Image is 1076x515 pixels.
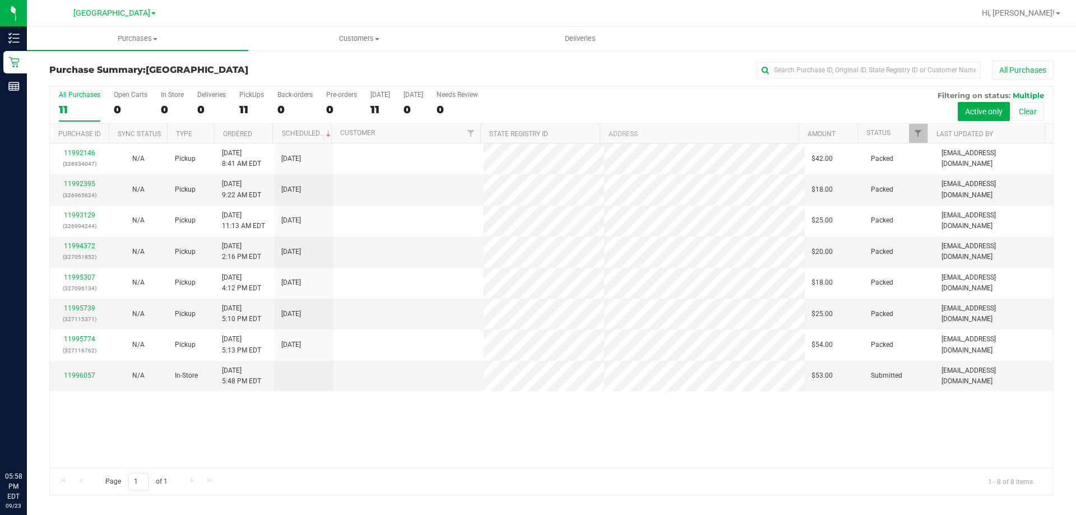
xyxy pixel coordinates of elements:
button: Clear [1012,102,1044,121]
span: [GEOGRAPHIC_DATA] [146,64,248,75]
div: PickUps [239,91,264,99]
span: Pickup [175,184,196,195]
span: Packed [871,340,893,350]
span: Packed [871,309,893,319]
a: Customers [248,27,470,50]
span: $25.00 [811,215,833,226]
span: [EMAIL_ADDRESS][DOMAIN_NAME] [941,210,1046,231]
button: N/A [132,247,145,257]
button: N/A [132,184,145,195]
span: Pickup [175,277,196,288]
button: N/A [132,277,145,288]
span: Pickup [175,215,196,226]
div: 11 [239,103,264,116]
span: Page of 1 [96,473,177,490]
a: Filter [462,124,480,143]
span: Not Applicable [132,155,145,163]
span: $54.00 [811,340,833,350]
div: 0 [114,103,147,116]
span: [DATE] 8:41 AM EDT [222,148,261,169]
span: [EMAIL_ADDRESS][DOMAIN_NAME] [941,272,1046,294]
span: Packed [871,247,893,257]
inline-svg: Retail [8,57,20,68]
a: Status [866,129,891,137]
a: 11995739 [64,304,95,312]
p: (327096134) [57,283,102,294]
span: Not Applicable [132,310,145,318]
span: Pickup [175,309,196,319]
a: Scheduled [282,129,333,137]
span: Deliveries [550,34,611,44]
a: 11992146 [64,149,95,157]
button: N/A [132,340,145,350]
div: 11 [370,103,390,116]
span: In-Store [175,370,198,381]
input: Search Purchase ID, Original ID, State Registry ID or Customer Name... [757,62,981,78]
span: [DATE] 11:13 AM EDT [222,210,265,231]
div: 0 [403,103,423,116]
span: [EMAIL_ADDRESS][DOMAIN_NAME] [941,334,1046,355]
span: Pickup [175,340,196,350]
a: Customer [340,129,375,137]
div: 0 [161,103,184,116]
span: [DATE] [281,277,301,288]
input: 1 [128,473,149,490]
a: Last Updated By [936,130,993,138]
span: [DATE] 4:12 PM EDT [222,272,261,294]
span: Hi, [PERSON_NAME]! [982,8,1055,17]
span: [DATE] [281,154,301,164]
span: 1 - 8 of 8 items [979,473,1042,490]
span: [DATE] [281,215,301,226]
span: Packed [871,154,893,164]
span: Not Applicable [132,279,145,286]
span: Not Applicable [132,341,145,349]
span: Not Applicable [132,372,145,379]
div: Needs Review [437,91,478,99]
a: Filter [909,124,927,143]
span: Pickup [175,247,196,257]
div: Back-orders [277,91,313,99]
a: 11993129 [64,211,95,219]
a: Sync Status [118,130,161,138]
a: Purchase ID [58,130,101,138]
span: [EMAIL_ADDRESS][DOMAIN_NAME] [941,303,1046,324]
a: Purchases [27,27,248,50]
div: All Purchases [59,91,100,99]
button: N/A [132,215,145,226]
span: $25.00 [811,309,833,319]
span: [DATE] 5:48 PM EDT [222,365,261,387]
div: In Store [161,91,184,99]
a: Type [176,130,192,138]
span: [GEOGRAPHIC_DATA] [73,8,150,18]
th: Address [600,124,799,143]
span: [EMAIL_ADDRESS][DOMAIN_NAME] [941,179,1046,200]
span: Customers [249,34,469,44]
span: Pickup [175,154,196,164]
span: [DATE] 5:13 PM EDT [222,334,261,355]
p: (327051852) [57,252,102,262]
div: 0 [437,103,478,116]
div: Deliveries [197,91,226,99]
span: [DATE] [281,184,301,195]
p: (326965624) [57,190,102,201]
a: Deliveries [470,27,691,50]
a: 11992395 [64,180,95,188]
span: Packed [871,215,893,226]
span: Not Applicable [132,216,145,224]
p: (326994244) [57,221,102,231]
span: Multiple [1013,91,1044,100]
div: 11 [59,103,100,116]
span: $18.00 [811,184,833,195]
h3: Purchase Summary: [49,65,384,75]
span: $42.00 [811,154,833,164]
span: [EMAIL_ADDRESS][DOMAIN_NAME] [941,365,1046,387]
span: [DATE] [281,247,301,257]
p: (327115371) [57,314,102,324]
div: [DATE] [403,91,423,99]
a: Amount [808,130,836,138]
span: [EMAIL_ADDRESS][DOMAIN_NAME] [941,148,1046,169]
a: 11995307 [64,273,95,281]
span: Purchases [27,34,248,44]
span: [DATE] 5:10 PM EDT [222,303,261,324]
button: N/A [132,309,145,319]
